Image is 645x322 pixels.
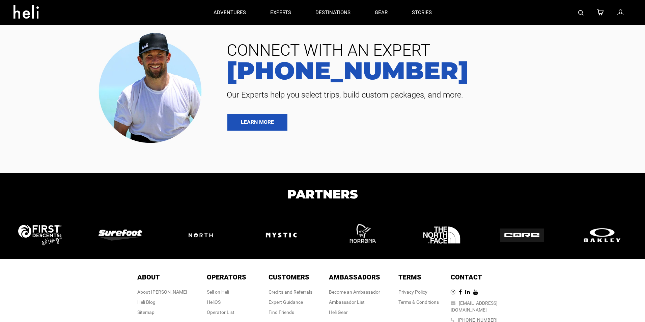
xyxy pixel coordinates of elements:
[329,289,380,295] a: Become an Ambassador
[500,229,544,242] img: logo
[329,273,380,281] span: Ambassadors
[227,114,287,131] a: LEARN MORE
[93,27,212,146] img: contact our team
[137,309,187,316] div: Sitemap
[578,10,584,16] img: search-bar-icon.svg
[340,214,383,256] img: logo
[222,42,635,58] span: CONNECT WITH AN EXPERT
[207,273,246,281] span: Operators
[398,273,421,281] span: Terms
[580,226,624,244] img: logo
[269,299,303,305] a: Expert Guidance
[222,58,635,83] a: [PHONE_NUMBER]
[398,299,439,305] a: Terms & Conditions
[222,89,635,100] span: Our Experts help you select trips, build custom packages, and more.
[269,309,312,316] div: Find Friends
[269,289,312,295] a: Credits and Referrals
[269,273,309,281] span: Customers
[260,214,302,256] img: logo
[179,224,223,247] img: logo
[207,309,246,316] div: Operator List
[214,9,246,16] p: adventures
[329,299,380,305] div: Ambassador List
[207,299,221,305] a: HeliOS
[451,273,482,281] span: Contact
[315,9,350,16] p: destinations
[329,310,348,315] a: Heli Gear
[398,289,427,295] a: Privacy Policy
[137,273,160,281] span: About
[421,214,463,256] img: logo
[18,225,62,245] img: logo
[137,289,187,295] div: About [PERSON_NAME]
[99,230,142,240] img: logo
[270,9,291,16] p: experts
[207,289,246,295] div: Sell on Heli
[451,300,498,313] a: [EMAIL_ADDRESS][DOMAIN_NAME]
[137,299,156,305] a: Heli Blog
